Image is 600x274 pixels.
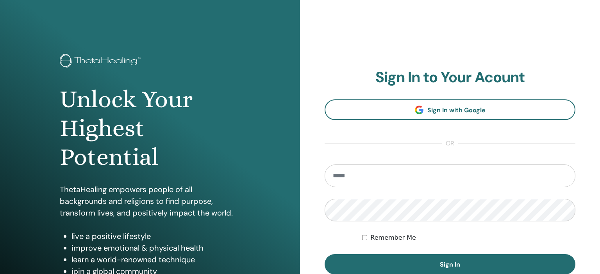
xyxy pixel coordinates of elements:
[60,184,240,219] p: ThetaHealing empowers people of all backgrounds and religions to find purpose, transform lives, a...
[71,230,240,242] li: live a positive lifestyle
[71,242,240,254] li: improve emotional & physical health
[362,233,575,242] div: Keep me authenticated indefinitely or until I manually logout
[442,139,458,148] span: or
[370,233,416,242] label: Remember Me
[60,85,240,172] h1: Unlock Your Highest Potential
[325,69,575,87] h2: Sign In to Your Acount
[427,106,486,114] span: Sign In with Google
[440,260,460,269] span: Sign In
[325,99,575,120] a: Sign In with Google
[71,254,240,265] li: learn a world-renowned technique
